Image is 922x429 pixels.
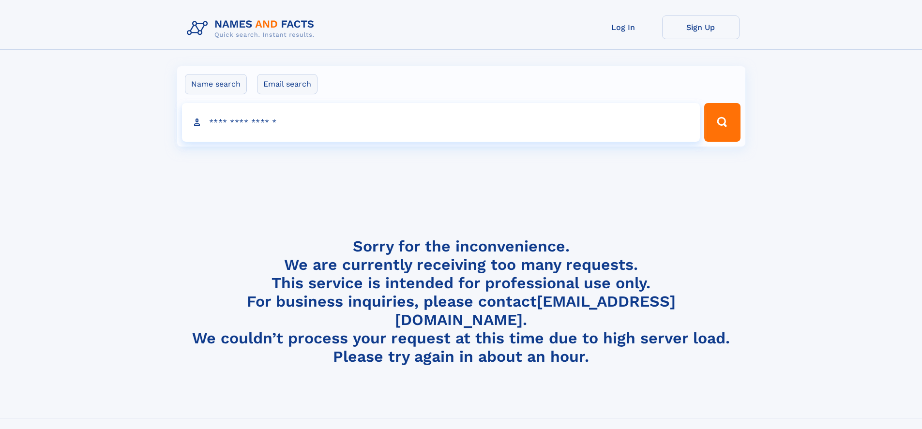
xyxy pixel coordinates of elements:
[704,103,740,142] button: Search Button
[585,15,662,39] a: Log In
[395,292,676,329] a: [EMAIL_ADDRESS][DOMAIN_NAME]
[182,103,700,142] input: search input
[185,74,247,94] label: Name search
[662,15,740,39] a: Sign Up
[257,74,317,94] label: Email search
[183,237,740,366] h4: Sorry for the inconvenience. We are currently receiving too many requests. This service is intend...
[183,15,322,42] img: Logo Names and Facts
